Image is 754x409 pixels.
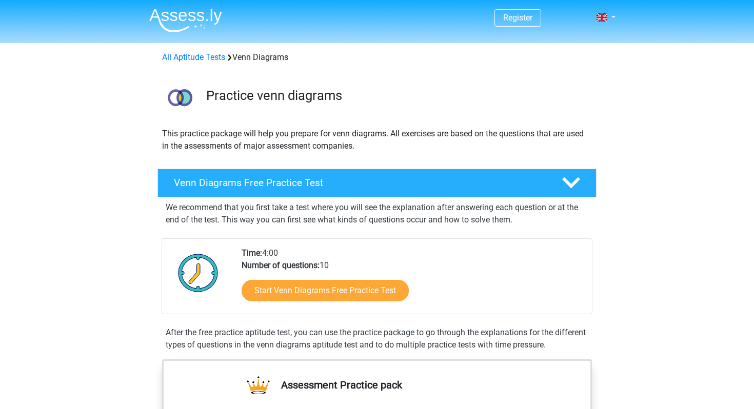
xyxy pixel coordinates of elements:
[149,8,222,32] img: Assessly
[242,260,320,270] b: Number of questions:
[234,247,591,314] div: 4:00 10
[162,52,225,62] a: All Aptitude Tests
[242,248,262,258] b: Time:
[158,51,596,64] div: Venn Diagrams
[153,169,601,197] a: Venn Diagrams Free Practice Test
[158,76,202,119] img: venn diagrams
[206,88,588,104] h3: Practice venn diagrams
[162,326,592,351] div: After the free practice aptitude test, you can use the practice package to go through the explana...
[503,13,532,23] a: Register
[172,247,224,298] img: Clock
[242,280,409,301] a: Start Venn Diagrams Free Practice Test
[174,177,545,189] h4: Venn Diagrams Free Practice Test
[166,201,588,226] p: We recommend that you first take a test where you will see the explanation after answering each q...
[162,128,592,152] p: This practice package will help you prepare for venn diagrams. All exercises are based on the que...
